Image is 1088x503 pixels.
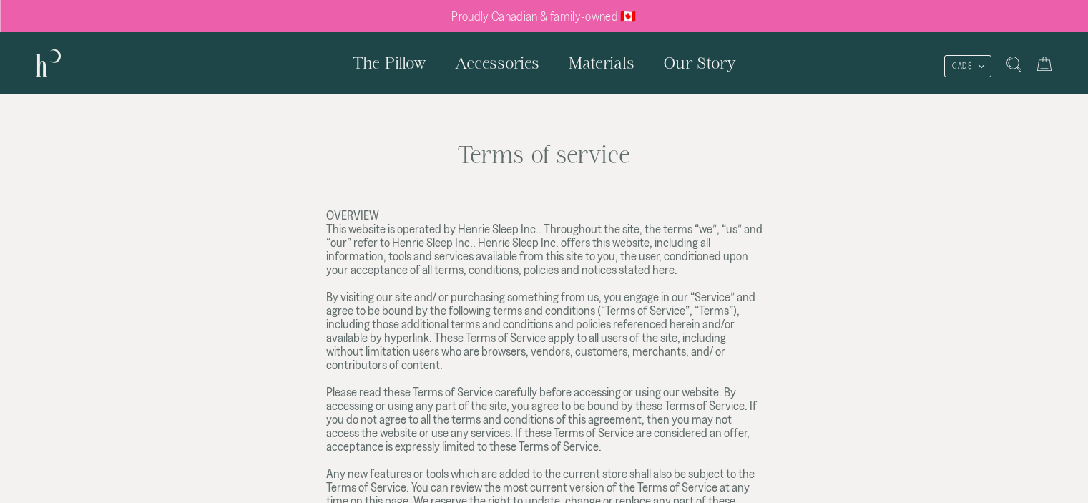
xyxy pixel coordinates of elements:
span: Materials [568,54,634,72]
span: Our Story [663,54,736,72]
h1: Terms of service [326,137,763,172]
strong: OVERVIEW [326,208,379,222]
span: The Pillow [353,54,426,72]
a: Accessories [441,32,554,94]
p: Proudly Canadian & family-owned 🇨🇦 [451,9,637,24]
a: The Pillow [338,32,441,94]
span: Accessories [455,54,539,72]
a: Our Story [649,32,750,94]
a: Materials [554,32,649,94]
button: CAD $ [944,55,991,77]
